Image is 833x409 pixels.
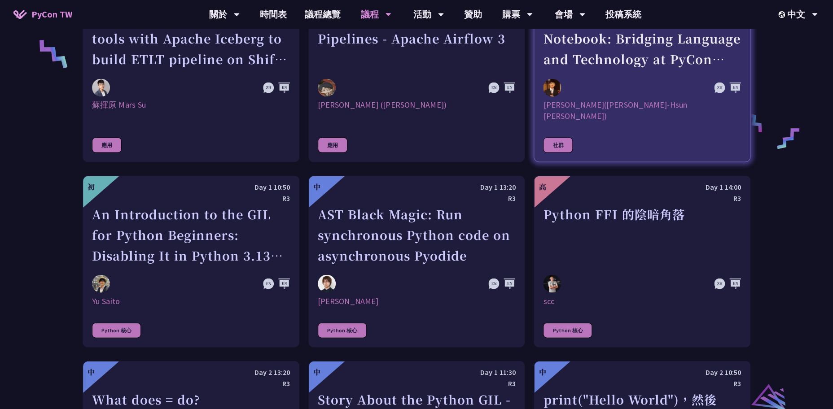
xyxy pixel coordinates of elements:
[543,137,573,152] div: 社群
[318,100,516,121] div: [PERSON_NAME] ([PERSON_NAME])
[318,366,516,378] div: Day 1 11:30
[308,175,525,347] a: 中 Day 1 13:20 R3 AST Black Magic: Run synchronous Python code on asynchronous Pyodide Yuichiro Ta...
[92,296,290,306] div: Yu Saito
[92,181,290,192] div: Day 1 10:50
[318,181,516,192] div: Day 1 13:20
[92,274,110,292] img: Yu Saito
[543,274,561,292] img: scc
[318,296,516,306] div: [PERSON_NAME]
[539,366,546,377] div: 中
[543,366,741,378] div: Day 2 10:50
[543,8,741,70] div: From Speech-to-text to AI Notebook: Bridging Language and Technology at PyCon [GEOGRAPHIC_DATA]
[92,8,290,70] div: How to integrate python tools with Apache Iceberg to build ETLT pipeline on Shift-Left Architecture
[313,181,320,192] div: 中
[778,11,787,18] img: Locale Icon
[543,192,741,204] div: R3
[92,78,110,96] img: 蘇揮原 Mars Su
[13,10,27,19] img: Home icon of PyCon TW 2025
[543,78,561,96] img: 李昱勳 (Yu-Hsun Lee)
[318,78,336,96] img: 李唯 (Wei Lee)
[92,322,141,338] div: Python 核心
[92,378,290,389] div: R3
[83,175,299,347] a: 初 Day 1 10:50 R3 An Introduction to the GIL for Python Beginners: Disabling It in Python 3.13 and...
[92,137,122,152] div: 應用
[318,204,516,265] div: AST Black Magic: Run synchronous Python code on asynchronous Pyodide
[31,8,72,21] span: PyCon TW
[318,378,516,389] div: R3
[543,378,741,389] div: R3
[543,181,741,192] div: Day 1 14:00
[318,137,347,152] div: 應用
[92,204,290,265] div: An Introduction to the GIL for Python Beginners: Disabling It in Python 3.13 and Leveraging Concu...
[92,100,290,121] div: 蘇揮原 Mars Su
[543,322,592,338] div: Python 核心
[318,8,516,70] div: Unlocking the Future of Data Pipelines - Apache Airflow 3
[88,181,95,192] div: 初
[543,100,741,121] div: [PERSON_NAME]([PERSON_NAME]-Hsun [PERSON_NAME])
[313,366,320,377] div: 中
[92,366,290,378] div: Day 2 13:20
[318,192,516,204] div: R3
[539,181,546,192] div: 高
[318,274,336,292] img: Yuichiro Tachibana
[543,296,741,306] div: scc
[534,175,750,347] a: 高 Day 1 14:00 R3 Python FFI 的陰暗角落 scc scc Python 核心
[543,204,741,265] div: Python FFI 的陰暗角落
[92,192,290,204] div: R3
[4,3,81,26] a: PyCon TW
[318,322,367,338] div: Python 核心
[88,366,95,377] div: 中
